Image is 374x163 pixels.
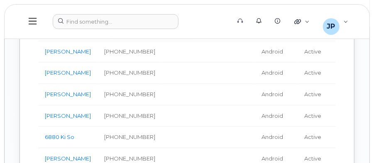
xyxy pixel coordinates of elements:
div: Quicklinks [288,13,315,30]
a: [PERSON_NAME] [45,91,91,98]
td: Active [298,84,339,106]
span: JP [327,22,335,32]
td: [PHONE_NUMBER] [98,63,162,84]
a: [PERSON_NAME] [45,113,91,119]
td: [PHONE_NUMBER] [98,84,162,106]
a: [PERSON_NAME] [45,70,91,76]
td: [PHONE_NUMBER] [98,127,162,148]
td: Android [255,84,298,106]
div: Josh Potts [317,13,354,30]
td: Android [255,41,298,63]
input: Find something... [53,14,178,29]
td: [PHONE_NUMBER] [98,106,162,127]
td: Active [298,41,339,63]
a: [PERSON_NAME] [45,156,91,162]
td: [PHONE_NUMBER] [98,41,162,63]
td: Android [255,63,298,84]
a: 6880 Ki So [45,134,74,141]
td: Active [298,106,339,127]
a: [PERSON_NAME] [45,49,91,55]
td: Active [298,63,339,84]
td: Android [255,127,298,148]
td: Android [255,106,298,127]
td: Active [298,127,339,148]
